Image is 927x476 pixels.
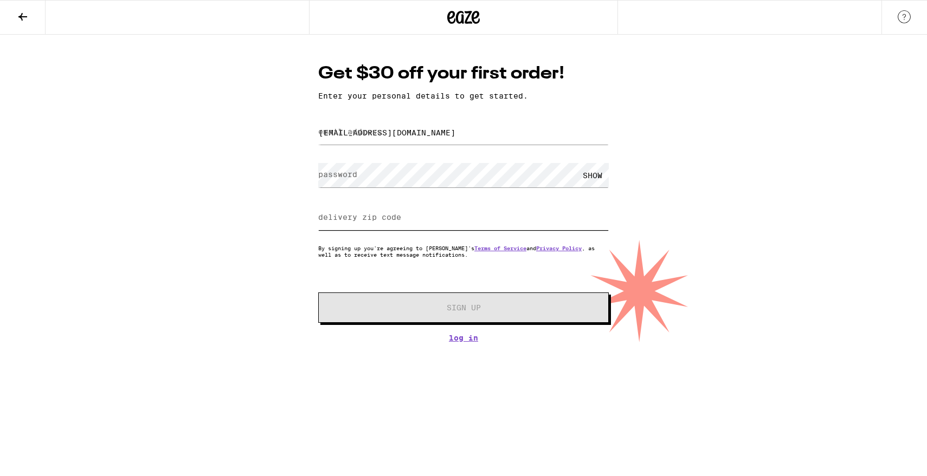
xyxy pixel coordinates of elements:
button: Sign Up [318,292,609,323]
label: password [318,170,357,179]
p: Enter your personal details to get started. [318,92,609,100]
h1: Get $30 off your first order! [318,62,609,86]
a: Terms of Service [474,245,526,251]
a: Log In [318,334,609,342]
span: Sign Up [447,304,481,311]
div: SHOW [576,163,609,187]
p: By signing up you're agreeing to [PERSON_NAME]'s and , as well as to receive text message notific... [318,245,609,258]
label: delivery zip code [318,213,401,221]
label: email address [318,127,382,136]
input: delivery zip code [318,206,609,230]
span: Hi. Need any help? [7,8,78,16]
input: email address [318,120,609,145]
a: Privacy Policy [536,245,582,251]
